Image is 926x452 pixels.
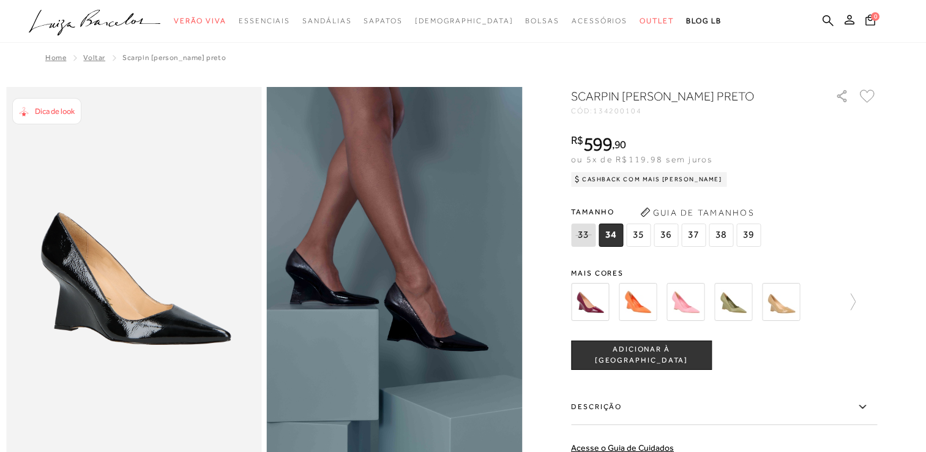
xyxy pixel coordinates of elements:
img: SCARPIN ANABELA EM COURO VERNIZ MARSALA [571,283,609,321]
span: Outlet [640,17,674,25]
i: R$ [571,135,583,146]
button: 0 [862,13,879,30]
span: ADICIONAR À [GEOGRAPHIC_DATA] [572,344,711,366]
a: BLOG LB [686,10,722,32]
span: 33 [571,224,596,247]
img: SCARPIN ANABELA EM COURO VERDE OLIVA [714,283,752,321]
span: Sandálias [302,17,351,25]
span: Mais cores [571,269,877,277]
span: Acessórios [572,17,627,25]
span: 37 [681,224,706,247]
h1: SCARPIN [PERSON_NAME] PRETO [571,88,801,105]
span: 34 [599,224,623,247]
img: SCARPIN ANABELA EM COURO LARANJA SUNSET [619,283,657,321]
div: CÓD: [571,107,816,115]
img: SCARPIN ANABELA EM COURO ROSA CEREJEIRA [666,283,704,321]
i: , [612,139,626,150]
span: Dica de look [35,107,75,116]
span: 35 [626,224,651,247]
span: 134200104 [593,107,642,115]
button: ADICIONAR À [GEOGRAPHIC_DATA] [571,341,712,370]
a: noSubCategoriesText [302,10,351,32]
span: 39 [736,224,761,247]
span: BLOG LB [686,17,722,25]
a: noSubCategoriesText [572,10,627,32]
span: Essenciais [239,17,290,25]
a: noSubCategoriesText [364,10,402,32]
a: Voltar [83,53,105,62]
a: noSubCategoriesText [415,10,513,32]
span: [DEMOGRAPHIC_DATA] [415,17,513,25]
button: Guia de Tamanhos [636,203,758,222]
span: 90 [614,138,626,151]
a: noSubCategoriesText [640,10,674,32]
span: 599 [583,133,612,155]
span: 36 [654,224,678,247]
span: Sapatos [364,17,402,25]
a: noSubCategoriesText [174,10,226,32]
span: Tamanho [571,203,764,221]
span: 38 [709,224,733,247]
a: noSubCategoriesText [239,10,290,32]
span: SCARPIN [PERSON_NAME] PRETO [122,53,226,62]
img: SCARPIN ANABELA EM COURO VERNIZ BEGE ARGILA [762,283,800,321]
span: 0 [871,12,879,21]
span: Verão Viva [174,17,226,25]
a: Home [45,53,66,62]
span: ou 5x de R$119,98 sem juros [571,154,712,164]
div: Cashback com Mais [PERSON_NAME] [571,172,727,187]
span: Bolsas [525,17,559,25]
a: noSubCategoriesText [525,10,559,32]
label: Descrição [571,390,877,425]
